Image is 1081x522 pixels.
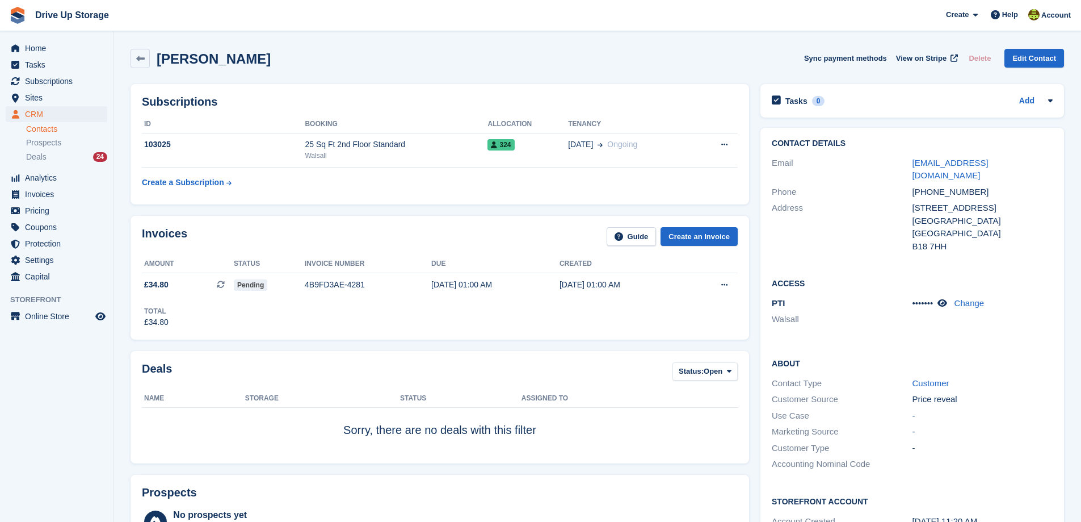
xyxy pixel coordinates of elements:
span: Deals [26,152,47,162]
th: Booking [305,115,487,133]
th: Storage [245,390,400,408]
span: Account [1041,10,1071,21]
span: View on Stripe [896,53,947,64]
a: Preview store [94,310,107,323]
a: Create a Subscription [142,172,232,193]
span: CRM [25,106,93,122]
span: Coupons [25,219,93,235]
div: [STREET_ADDRESS] [912,202,1053,215]
span: Storefront [10,294,113,306]
a: Change [954,298,985,308]
span: Create [946,9,969,20]
th: ID [142,115,305,133]
a: menu [6,203,107,219]
h2: Invoices [142,227,187,246]
th: Allocation [487,115,568,133]
th: Status [400,390,521,408]
span: Capital [25,269,93,285]
a: Customer [912,378,949,388]
div: Email [772,157,912,182]
div: 24 [93,152,107,162]
span: Ongoing [607,140,637,149]
a: View on Stripe [891,49,960,68]
a: menu [6,236,107,252]
a: menu [6,186,107,202]
div: 25 Sq Ft 2nd Floor Standard [305,139,487,151]
span: [DATE] [568,139,593,151]
a: Contacts [26,124,107,135]
div: Walsall [305,151,487,161]
span: Sorry, there are no deals with this filter [343,424,536,436]
li: Walsall [772,313,912,326]
div: - [912,410,1053,423]
th: Name [142,390,245,408]
button: Status: Open [672,362,738,381]
div: Contact Type [772,377,912,390]
h2: About [772,357,1053,369]
button: Sync payment methods [804,49,887,68]
a: menu [6,170,107,186]
a: menu [6,219,107,235]
img: stora-icon-8386f47178a22dfd0bd8f6a31ec36ba5ce8667c1dd55bd0f319d3a0aa187defe.svg [9,7,26,24]
a: menu [6,106,107,122]
img: Lindsay Dawes [1028,9,1040,20]
div: Create a Subscription [142,177,224,189]
th: Amount [142,255,234,273]
div: £34.80 [144,316,169,328]
a: menu [6,308,107,324]
span: Protection [25,236,93,252]
span: £34.80 [144,279,169,291]
span: Prospects [26,137,61,148]
div: Address [772,202,912,253]
a: Drive Up Storage [31,6,113,24]
th: Due [431,255,560,273]
a: menu [6,252,107,268]
span: Pricing [25,203,93,219]
a: Guide [607,227,657,246]
a: Prospects [26,137,107,149]
div: Total [144,306,169,316]
span: Tasks [25,57,93,73]
a: Deals 24 [26,151,107,163]
a: menu [6,269,107,285]
a: menu [6,57,107,73]
span: Subscriptions [25,73,93,89]
a: Edit Contact [1004,49,1064,68]
div: [GEOGRAPHIC_DATA] [912,227,1053,240]
a: [EMAIL_ADDRESS][DOMAIN_NAME] [912,158,989,181]
span: Sites [25,90,93,106]
h2: Storefront Account [772,495,1053,507]
th: Status [234,255,305,273]
span: Invoices [25,186,93,202]
div: 0 [812,96,825,106]
span: Pending [234,279,267,291]
div: No prospects yet [173,508,416,522]
span: 324 [487,139,514,151]
th: Created [560,255,688,273]
div: B18 7HH [912,240,1053,253]
a: Add [1019,95,1034,108]
span: ••••••• [912,298,933,308]
h2: Subscriptions [142,95,738,108]
span: Status: [679,366,704,377]
th: Assigned to [521,390,738,408]
div: Customer Source [772,393,912,406]
div: Customer Type [772,442,912,455]
div: [DATE] 01:00 AM [431,279,560,291]
span: Settings [25,252,93,268]
span: Help [1002,9,1018,20]
h2: Contact Details [772,139,1053,148]
th: Tenancy [568,115,694,133]
span: Home [25,40,93,56]
div: Marketing Source [772,425,912,439]
h2: Access [772,277,1053,289]
span: Online Store [25,308,93,324]
div: Use Case [772,410,912,423]
a: menu [6,73,107,89]
div: [PHONE_NUMBER] [912,186,1053,199]
div: Phone [772,186,912,199]
a: menu [6,90,107,106]
h2: Deals [142,362,172,383]
th: Invoice number [305,255,431,273]
h2: Prospects [142,486,197,499]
